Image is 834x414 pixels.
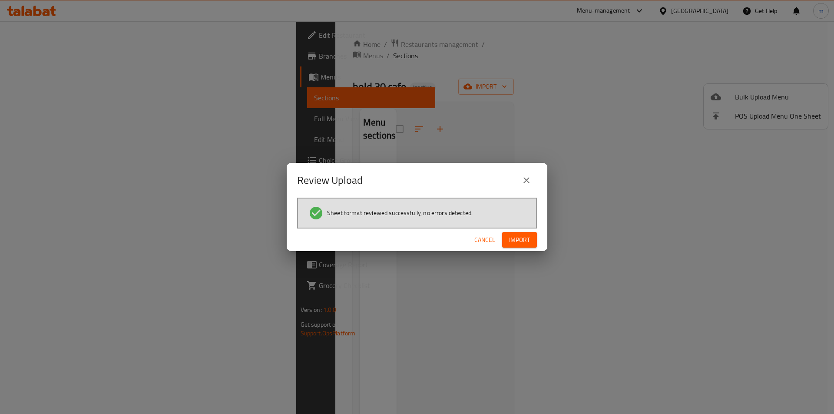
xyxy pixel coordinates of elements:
[502,232,537,248] button: Import
[509,235,530,245] span: Import
[327,209,473,217] span: Sheet format reviewed successfully, no errors detected.
[474,235,495,245] span: Cancel
[297,173,363,187] h2: Review Upload
[516,170,537,191] button: close
[471,232,499,248] button: Cancel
